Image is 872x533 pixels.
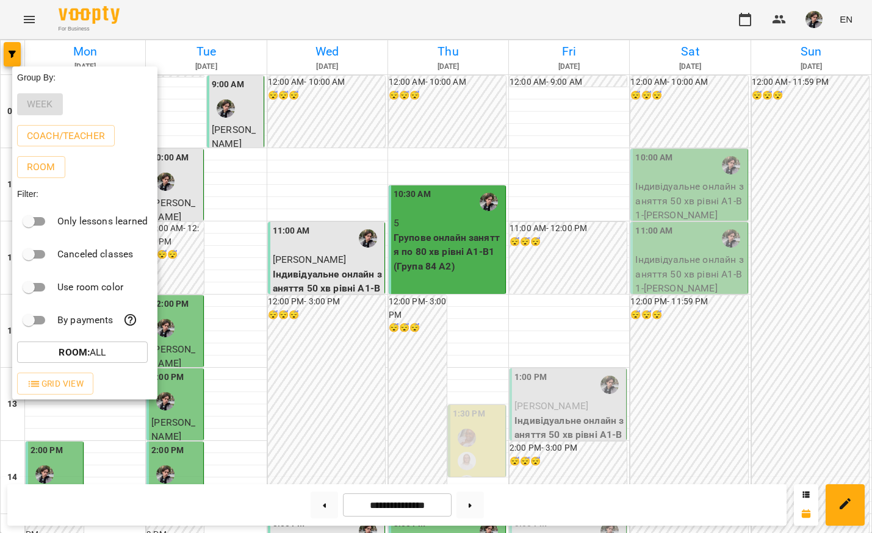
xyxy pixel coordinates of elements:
[27,160,56,174] p: Room
[17,156,65,178] button: Room
[17,125,115,147] button: Coach/Teacher
[57,313,114,327] p: By payments
[17,373,93,395] button: Grid View
[27,129,105,143] p: Coach/Teacher
[12,66,157,88] div: Group By:
[27,376,84,391] span: Grid View
[57,214,148,229] p: Only lessons learned
[12,183,157,205] div: Filter:
[57,247,133,262] p: Canceled classes
[57,280,123,295] p: Use room color
[17,342,148,363] button: Room:All
[59,346,90,358] b: Room :
[59,345,106,360] p: All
